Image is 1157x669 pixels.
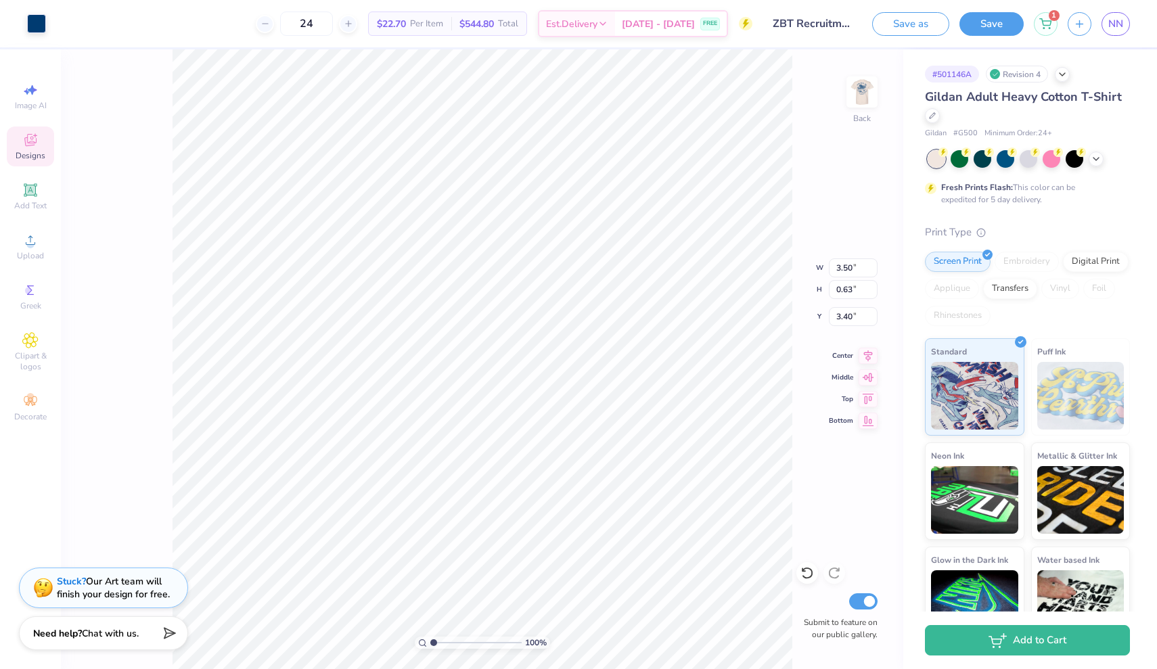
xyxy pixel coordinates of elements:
span: FREE [703,19,717,28]
div: Revision 4 [986,66,1048,83]
img: Metallic & Glitter Ink [1037,466,1125,534]
span: Standard [931,344,967,359]
span: Metallic & Glitter Ink [1037,448,1117,463]
div: Embroidery [995,252,1059,272]
span: Water based Ink [1037,553,1099,567]
span: Image AI [15,100,47,111]
span: Center [829,351,853,361]
input: Untitled Design [763,10,862,37]
span: NN [1108,16,1123,32]
span: 1 [1049,10,1060,21]
span: Gildan Adult Heavy Cotton T-Shirt [925,89,1122,105]
span: Glow in the Dark Ink [931,553,1008,567]
span: Neon Ink [931,448,964,463]
img: Puff Ink [1037,362,1125,430]
div: Digital Print [1063,252,1129,272]
a: NN [1102,12,1130,36]
span: Minimum Order: 24 + [984,128,1052,139]
button: Save as [872,12,949,36]
span: Chat with us. [82,627,139,640]
span: $22.70 [377,17,406,31]
div: Applique [925,279,979,299]
span: Puff Ink [1037,344,1066,359]
span: Gildan [925,128,947,139]
img: Standard [931,362,1018,430]
img: Water based Ink [1037,570,1125,638]
strong: Fresh Prints Flash: [941,182,1013,193]
div: Print Type [925,225,1130,240]
button: Add to Cart [925,625,1130,655]
div: Transfers [983,279,1037,299]
span: Decorate [14,411,47,422]
div: Screen Print [925,252,991,272]
span: Per Item [410,17,443,31]
input: – – [280,11,333,36]
span: Est. Delivery [546,17,597,31]
label: Submit to feature on our public gallery. [796,616,878,641]
div: This color can be expedited for 5 day delivery. [941,181,1108,206]
div: Foil [1083,279,1115,299]
button: Save [959,12,1024,36]
span: Top [829,394,853,404]
img: Neon Ink [931,466,1018,534]
span: Add Text [14,200,47,211]
span: Designs [16,150,45,161]
div: Rhinestones [925,306,991,326]
strong: Stuck? [57,575,86,588]
span: Bottom [829,416,853,425]
div: Our Art team will finish your design for free. [57,575,170,601]
img: Glow in the Dark Ink [931,570,1018,638]
div: Vinyl [1041,279,1079,299]
span: Greek [20,300,41,311]
strong: Need help? [33,627,82,640]
span: 100 % [525,637,547,649]
span: # G500 [953,128,978,139]
span: Clipart & logos [7,350,54,372]
span: Upload [17,250,44,261]
div: # 501146A [925,66,979,83]
img: Back [848,78,876,106]
span: $544.80 [459,17,494,31]
div: Back [853,112,871,124]
span: Middle [829,373,853,382]
span: [DATE] - [DATE] [622,17,695,31]
span: Total [498,17,518,31]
